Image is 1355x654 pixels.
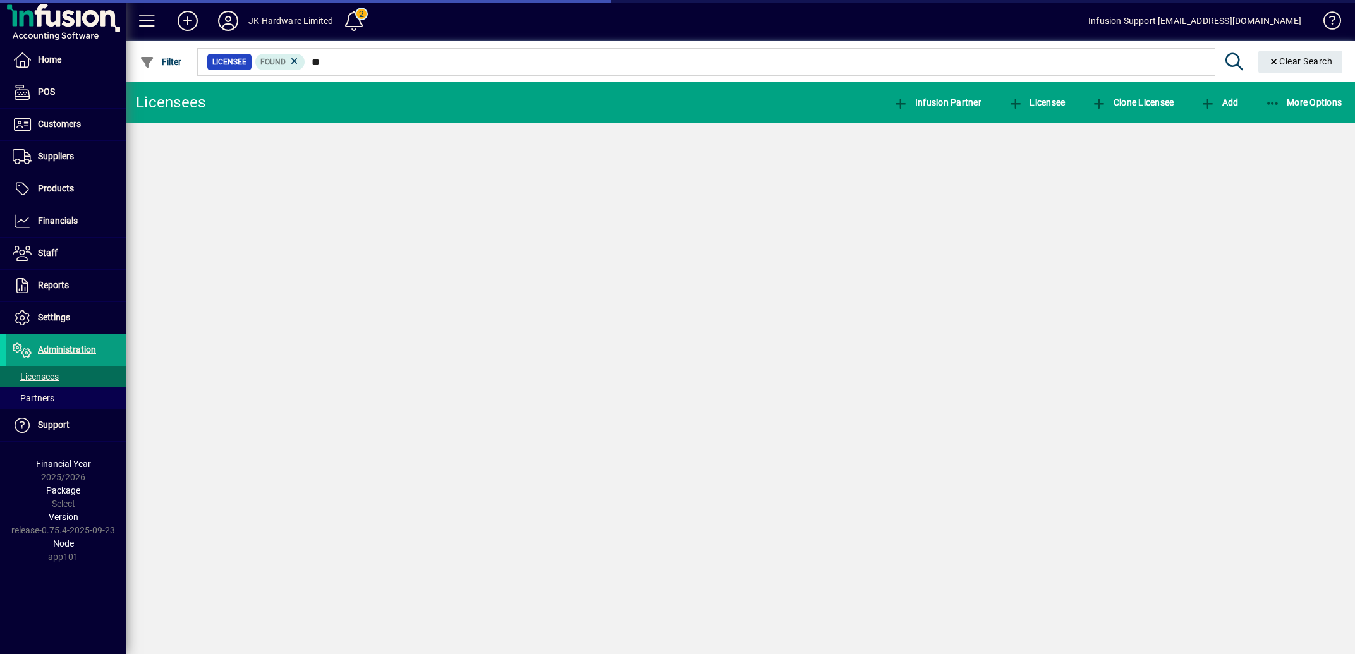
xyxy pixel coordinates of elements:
span: Version [49,512,78,522]
span: Reports [38,280,69,290]
div: Licensees [136,92,205,112]
button: Clear [1258,51,1343,73]
button: Add [1197,91,1241,114]
span: Infusion Partner [893,97,981,107]
span: Products [38,183,74,193]
a: Settings [6,302,126,334]
span: Clone Licensee [1091,97,1174,107]
span: Financial Year [36,459,91,469]
span: Settings [38,312,70,322]
div: JK Hardware Limited [248,11,333,31]
span: Administration [38,344,96,354]
a: Support [6,409,126,441]
span: Package [46,485,80,495]
span: More Options [1265,97,1342,107]
span: Licensee [1008,97,1066,107]
span: Clear Search [1268,56,1333,66]
span: POS [38,87,55,97]
span: Support [38,420,70,430]
button: Profile [208,9,248,32]
span: Licensees [13,372,59,382]
a: Knowledge Base [1314,3,1339,44]
span: Home [38,54,61,64]
div: Infusion Support [EMAIL_ADDRESS][DOMAIN_NAME] [1088,11,1301,31]
span: Licensee [212,56,246,68]
span: Partners [13,393,54,403]
a: Home [6,44,126,76]
button: Clone Licensee [1088,91,1177,114]
span: Add [1200,97,1238,107]
span: Suppliers [38,151,74,161]
button: More Options [1262,91,1346,114]
a: Reports [6,270,126,301]
span: Staff [38,248,58,258]
button: Licensee [1005,91,1069,114]
button: Infusion Partner [890,91,985,114]
a: Partners [6,387,126,409]
a: Financials [6,205,126,237]
a: Staff [6,238,126,269]
span: Financials [38,215,78,226]
button: Add [167,9,208,32]
span: Filter [140,57,182,67]
button: Filter [137,51,185,73]
mat-chip: Found Status: Found [255,54,305,70]
span: Found [260,58,286,66]
a: Suppliers [6,141,126,173]
a: Licensees [6,366,126,387]
a: Products [6,173,126,205]
span: Customers [38,119,81,129]
a: POS [6,76,126,108]
a: Customers [6,109,126,140]
span: Node [53,538,74,548]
